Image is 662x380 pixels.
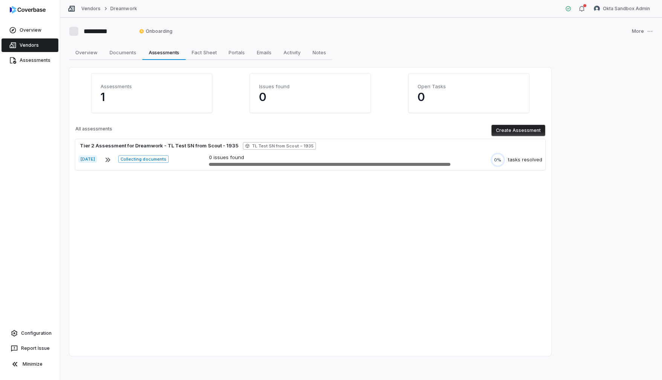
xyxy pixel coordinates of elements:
span: TL Test SN from Scout - 1935 [243,142,316,150]
p: 0 [418,90,520,104]
h4: Assessments [101,83,203,90]
button: Report Issue [3,342,57,355]
a: Assessments [2,54,58,67]
span: Okta Sandbox Admin [603,6,650,12]
span: Fact Sheet [189,47,220,57]
div: Tier 2 Assessment for Dreamwork - TL Test SN from Scout - 1935 [78,142,240,150]
h4: Issues found [259,83,362,90]
span: Collecting documents [118,155,169,163]
span: Emails [254,47,275,57]
span: Onboarding [139,28,172,34]
p: 1 [101,90,203,104]
h4: Open Tasks [418,83,520,90]
p: All assessments [75,126,112,135]
button: Create Assessment [491,125,545,136]
span: Portals [226,47,248,57]
button: Okta Sandbox Admin avatarOkta Sandbox Admin [589,3,654,14]
span: Notes [310,47,329,57]
span: Overview [72,47,101,57]
p: 0 issues found [209,154,450,161]
button: Minimize [3,357,57,372]
p: 0 [259,90,362,104]
span: Assessments [146,47,183,57]
div: tasks resolved [508,156,542,164]
a: Configuration [3,326,57,340]
a: Vendors [2,38,58,52]
span: Activity [281,47,304,57]
a: Overview [2,23,58,37]
span: [DATE] [78,155,97,163]
span: 0% [494,157,501,163]
a: Vendors [81,6,101,12]
img: logo-D7KZi-bG.svg [10,6,46,14]
span: Documents [107,47,139,57]
img: Okta Sandbox Admin avatar [594,6,600,12]
a: Dreamwork [110,6,137,12]
button: More [630,23,655,39]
